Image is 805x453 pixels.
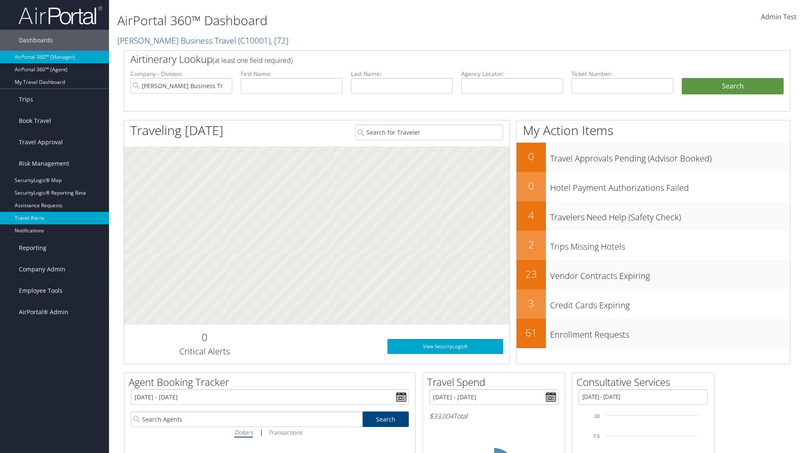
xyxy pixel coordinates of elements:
span: Employee Tools [19,280,62,301]
i: Dollars [234,428,253,436]
h2: Airtinerary Lookup [130,52,728,66]
span: ( C10001 ) [238,35,270,46]
h1: Traveling [DATE] [130,122,223,139]
span: , [ 72 ] [270,35,288,46]
h2: 0 [130,330,278,344]
h3: Critical Alerts [130,346,278,357]
h2: 0 [517,149,546,164]
a: [PERSON_NAME] Business Travel [117,35,288,46]
a: 4Travelers Need Help (Safety Check) [517,201,790,231]
tspan: 10 [595,414,600,419]
span: Admin Test [761,12,797,21]
span: AirPortal® Admin [19,302,68,323]
a: Search [363,411,409,427]
label: Company - Division: [130,70,232,78]
img: airportal-logo.png [18,5,102,25]
span: (at least one field required) [213,56,293,65]
h3: Travel Approvals Pending (Advisor Booked) [550,148,790,164]
h1: My Action Items [517,122,790,139]
h3: Enrollment Requests [550,325,790,341]
i: Transactions [268,428,302,436]
h2: 2 [517,237,546,252]
span: Dashboards [19,30,53,51]
input: Search for Traveler [355,125,503,140]
h2: Agent Booking Tracker [129,375,415,389]
a: 0Travel Approvals Pending (Advisor Booked) [517,143,790,172]
h3: Credit Cards Expiring [550,295,790,311]
label: Last Name: [351,70,453,78]
span: Book Travel [19,110,51,131]
h2: 3 [517,296,546,310]
h6: Total [429,411,558,421]
tspan: 7.5 [593,434,600,439]
h3: Travelers Need Help (Safety Check) [550,207,790,223]
h3: Trips Missing Hotels [550,237,790,253]
button: Search [682,78,784,95]
span: Company Admin [19,259,65,280]
label: Agency Locator: [461,70,563,78]
span: $33,004 [429,411,453,421]
h1: AirPortal 360™ Dashboard [117,12,570,29]
a: 0Hotel Payment Authorizations Failed [517,172,790,201]
h3: Hotel Payment Authorizations Failed [550,178,790,194]
h2: Travel Spend [427,375,565,389]
a: Admin Test [761,4,797,30]
label: First Name: [241,70,343,78]
a: 23Vendor Contracts Expiring [517,260,790,289]
h2: 61 [517,325,546,340]
span: Reporting [19,237,47,258]
span: Risk Management [19,153,69,174]
h2: 0 [517,179,546,193]
h3: Vendor Contracts Expiring [550,266,790,282]
span: Travel Approval [19,132,63,153]
div: | [131,427,409,437]
span: Trips [19,89,33,110]
a: View SecurityLogic® [387,339,503,354]
a: 61Enrollment Requests [517,319,790,348]
h2: 23 [517,267,546,281]
a: 3Credit Cards Expiring [517,289,790,319]
h2: 4 [517,208,546,222]
h2: Consultative Services [576,375,714,389]
label: Ticket Number: [571,70,673,78]
a: 2Trips Missing Hotels [517,231,790,260]
input: Search Agents [131,411,362,427]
